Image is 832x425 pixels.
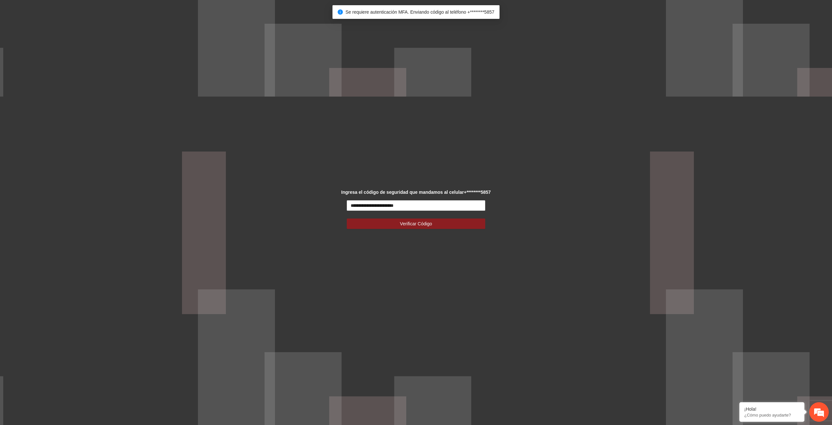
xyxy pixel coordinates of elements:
[744,413,799,418] p: ¿Cómo puedo ayudarte?
[400,220,432,227] span: Verificar Código
[338,9,343,15] span: info-circle
[744,406,799,412] div: ¡Hola!
[345,9,494,15] span: Se requiere autenticación MFA. Enviando código al teléfono +********5857
[341,190,491,195] strong: Ingresa el código de seguridad que mandamos al celular +********5857
[347,219,486,229] button: Verificar Código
